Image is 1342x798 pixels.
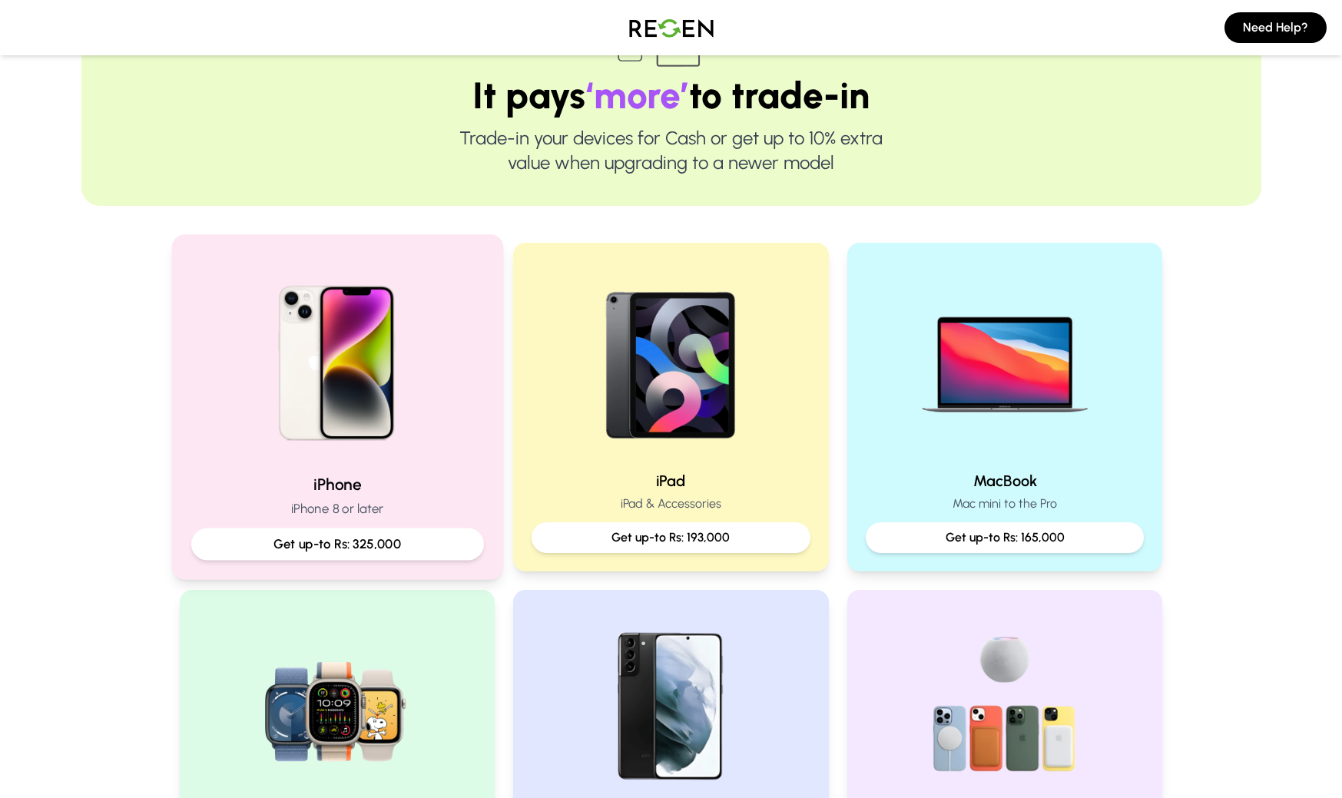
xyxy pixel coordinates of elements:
h2: MacBook [866,470,1145,492]
p: Get up-to Rs: 193,000 [544,528,798,547]
button: Need Help? [1224,12,1327,43]
img: iPad [572,261,769,458]
p: Mac mini to the Pro [866,495,1145,513]
h2: iPad [532,470,810,492]
p: Get up-to Rs: 165,000 [878,528,1132,547]
img: MacBook [906,261,1103,458]
img: iPhone [234,254,440,461]
h2: iPhone [191,473,483,495]
p: Trade-in your devices for Cash or get up to 10% extra value when upgrading to a newer model [131,126,1212,175]
span: ‘more’ [585,73,689,118]
h1: It pays to trade-in [131,77,1212,114]
p: iPhone 8 or later [191,499,483,518]
p: iPad & Accessories [532,495,810,513]
p: Get up-to Rs: 325,000 [204,535,470,554]
img: Logo [618,6,725,49]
